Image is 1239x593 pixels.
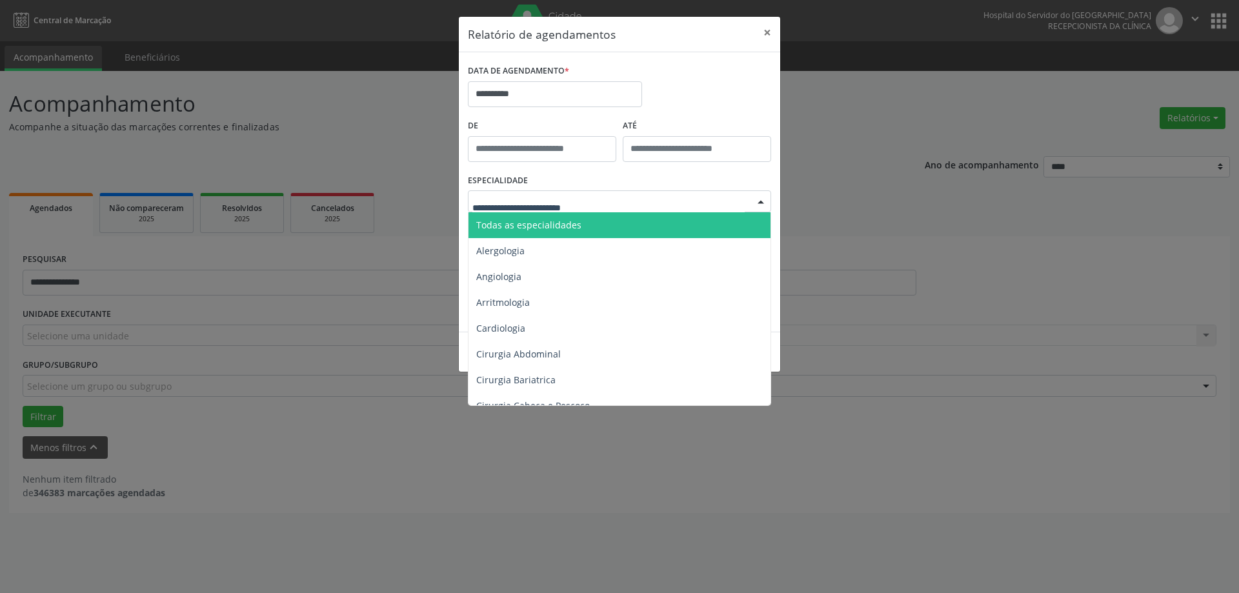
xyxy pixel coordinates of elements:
[476,348,561,360] span: Cirurgia Abdominal
[476,399,590,412] span: Cirurgia Cabeça e Pescoço
[476,219,581,231] span: Todas as especialidades
[476,322,525,334] span: Cardiologia
[468,171,528,191] label: ESPECIALIDADE
[623,116,771,136] label: ATÉ
[468,61,569,81] label: DATA DE AGENDAMENTO
[468,26,616,43] h5: Relatório de agendamentos
[476,245,525,257] span: Alergologia
[476,374,556,386] span: Cirurgia Bariatrica
[476,296,530,308] span: Arritmologia
[754,17,780,48] button: Close
[476,270,521,283] span: Angiologia
[468,116,616,136] label: De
